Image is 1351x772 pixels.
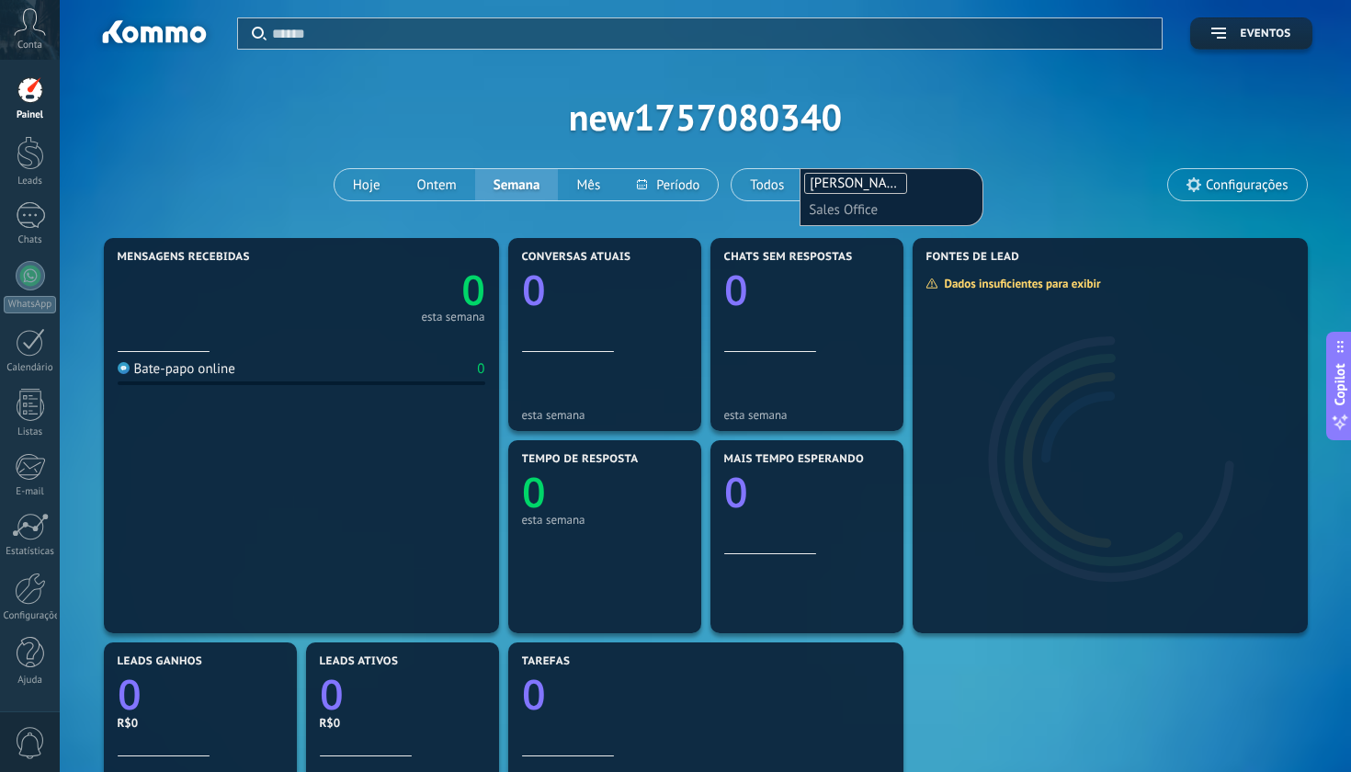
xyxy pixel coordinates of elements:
[118,362,130,374] img: Bate-papo online
[4,109,57,121] div: Painel
[724,408,890,422] div: esta semana
[926,251,1020,264] span: Fontes de lead
[619,169,718,200] button: Período
[118,666,142,722] text: 0
[118,251,250,264] span: Mensagens recebidas
[118,655,203,668] span: Leads ganhos
[118,666,283,722] a: 0
[732,169,802,200] button: Todos
[301,262,485,318] a: 0
[522,262,546,318] text: 0
[421,312,484,322] div: esta semana
[522,453,639,466] span: Tempo de resposta
[461,262,485,318] text: 0
[802,169,959,200] button: Selecionar usuário[PERSON_NAME] [PERSON_NAME]Sales Office
[724,251,853,264] span: Chats sem respostas
[1331,364,1349,406] span: Copilot
[4,296,56,313] div: WhatsApp
[320,715,485,731] div: R$0
[522,251,631,264] span: Conversas atuais
[4,234,57,246] div: Chats
[4,362,57,374] div: Calendário
[320,666,344,722] text: 0
[925,276,1114,291] div: Dados insuficientes para exibir
[522,464,546,520] text: 0
[17,40,42,51] span: Conta
[1206,177,1288,193] span: Configurações
[4,486,57,498] div: E-mail
[4,675,57,687] div: Ajuda
[810,175,1011,192] span: [PERSON_NAME] [PERSON_NAME]
[475,169,559,200] button: Semana
[4,176,57,187] div: Leads
[118,360,235,378] div: Bate-papo online
[320,666,485,722] a: 0
[399,169,475,200] button: Ontem
[522,408,687,422] div: esta semana
[4,610,57,622] div: Configurações
[558,169,619,200] button: Mês
[1190,17,1311,50] button: Eventos
[1240,28,1290,40] span: Eventos
[522,513,687,527] div: esta semana
[522,655,571,668] span: Tarefas
[477,360,484,378] div: 0
[320,655,399,668] span: Leads ativos
[724,453,865,466] span: Mais tempo esperando
[724,262,748,318] text: 0
[522,666,546,722] text: 0
[118,715,283,731] div: R$0
[724,464,748,520] text: 0
[522,666,890,722] a: 0
[335,169,399,200] button: Hoje
[4,426,57,438] div: Listas
[4,546,57,558] div: Estatísticas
